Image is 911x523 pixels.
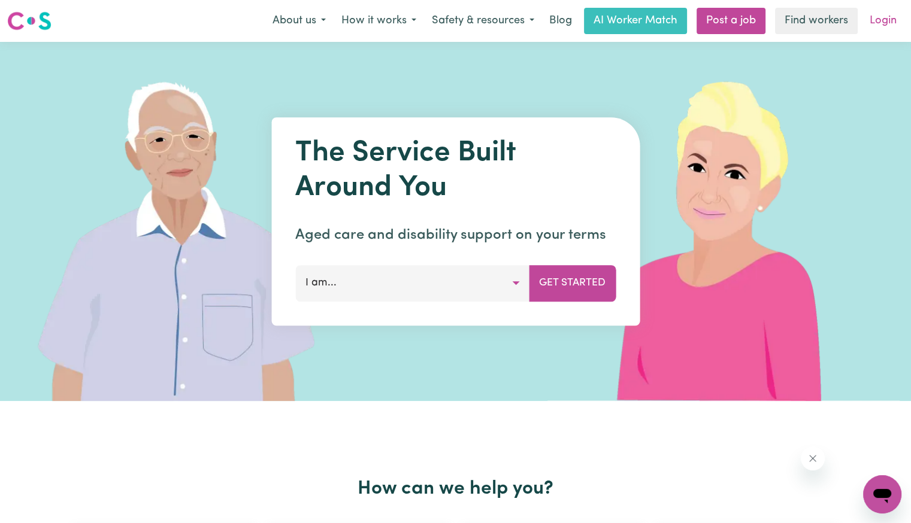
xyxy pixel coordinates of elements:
[542,8,579,34] a: Blog
[801,446,825,470] iframe: Close message
[295,265,529,301] button: I am...
[7,10,52,32] img: Careseekers logo
[424,8,542,34] button: Safety & resources
[7,8,72,18] span: Need any help?
[295,136,616,205] h1: The Service Built Around You
[584,8,687,34] a: AI Worker Match
[697,8,765,34] a: Post a job
[7,7,52,35] a: Careseekers logo
[863,475,901,513] iframe: Button to launch messaging window
[862,8,904,34] a: Login
[68,478,844,500] h2: How can we help you?
[775,8,858,34] a: Find workers
[295,224,616,246] p: Aged care and disability support on your terms
[529,265,616,301] button: Get Started
[334,8,424,34] button: How it works
[265,8,334,34] button: About us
